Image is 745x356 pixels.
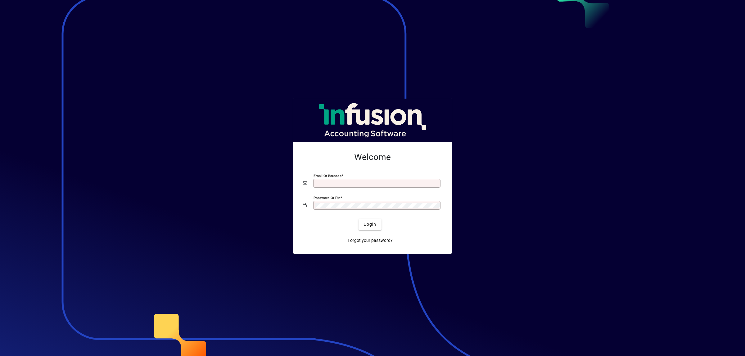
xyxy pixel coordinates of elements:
mat-label: Email or Barcode [314,173,341,178]
span: Login [363,221,376,228]
span: Forgot your password? [348,237,393,244]
mat-label: Password or Pin [314,195,340,200]
h2: Welcome [303,152,442,162]
a: Forgot your password? [345,235,395,246]
button: Login [359,219,381,230]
